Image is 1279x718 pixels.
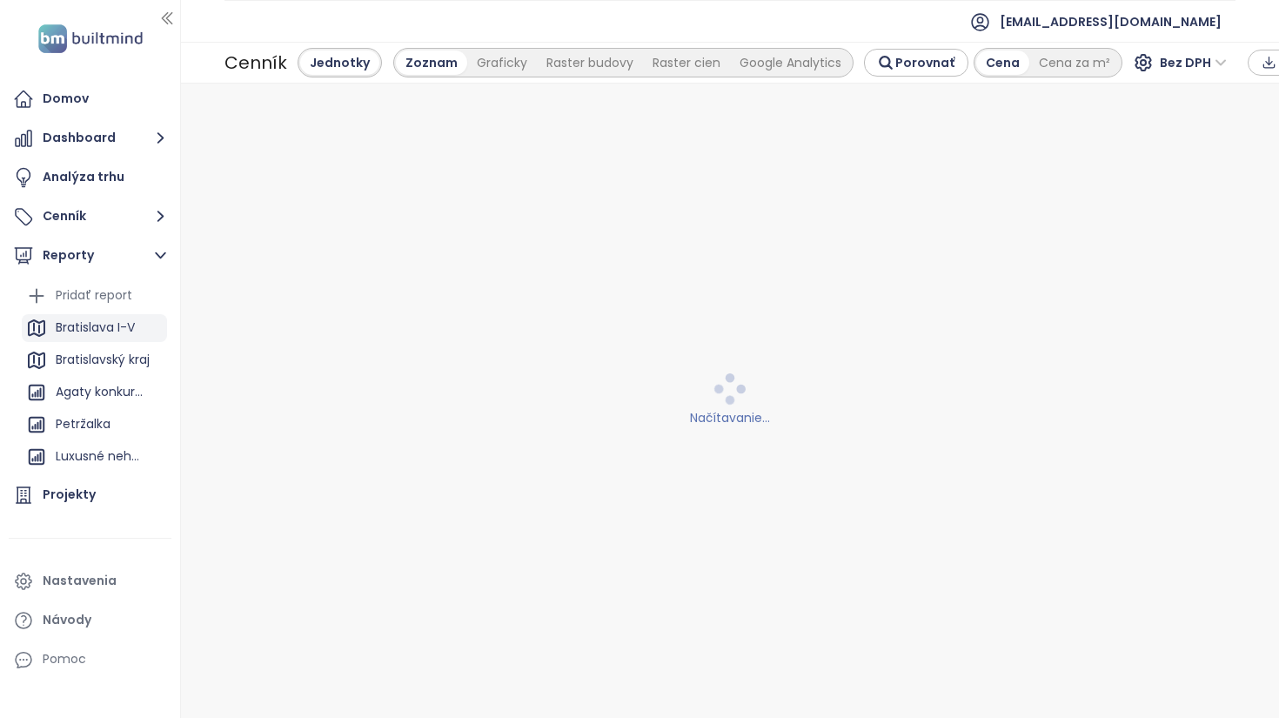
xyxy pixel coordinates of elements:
div: Jednotky [300,50,379,75]
div: Pridať report [56,285,132,306]
div: Graficky [467,50,537,75]
div: Agaty konkurencia [22,379,167,406]
img: logo [33,21,148,57]
div: Pomoc [43,648,86,670]
div: Luxusné nehnuteľnosti [22,443,167,471]
div: Cenník [224,47,287,78]
div: Petržalka [22,411,167,439]
span: Porovnať [895,53,954,72]
div: Agaty konkurencia [56,381,145,403]
span: Bez DPH [1160,50,1227,76]
button: Porovnať [864,49,968,77]
div: Pridať report [22,282,167,310]
div: Bratislava I-V [22,314,167,342]
a: Domov [9,82,171,117]
div: Cena [976,50,1029,75]
button: Dashboard [9,121,171,156]
div: Petržalka [56,413,110,435]
a: Projekty [9,478,171,513]
div: Google Analytics [730,50,851,75]
div: Bratislavský kraj [22,346,167,374]
div: Analýza trhu [43,166,124,188]
div: Bratislavský kraj [56,349,150,371]
a: Analýza trhu [9,160,171,195]
div: Cena za m² [1029,50,1120,75]
div: Raster budovy [537,50,643,75]
div: Zoznam [396,50,467,75]
button: Cenník [9,199,171,234]
div: Pomoc [9,642,171,677]
div: Raster cien [643,50,730,75]
div: Bratislava I-V [56,317,135,339]
div: Projekty [43,484,96,506]
div: Luxusné nehnuteľnosti [56,446,145,467]
button: Reporty [9,238,171,273]
span: [EMAIL_ADDRESS][DOMAIN_NAME] [1000,1,1222,43]
div: Nastavenia [43,570,117,592]
div: Návody [43,609,91,631]
div: Načítavanie... [192,408,1269,427]
a: Návody [9,603,171,638]
a: Nastavenia [9,564,171,599]
div: Domov [43,88,89,110]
